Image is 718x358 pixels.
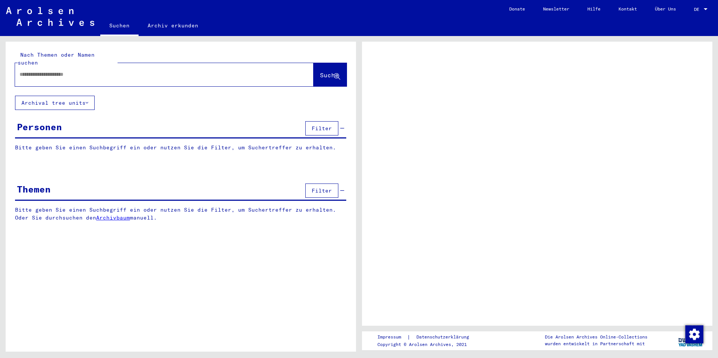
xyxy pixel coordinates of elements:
[377,333,407,341] a: Impressum
[96,214,130,221] a: Archivbaum
[685,325,703,343] img: Zustimmung ändern
[685,325,703,343] div: Zustimmung ändern
[377,341,478,348] p: Copyright © Arolsen Archives, 2021
[305,184,338,198] button: Filter
[314,63,347,86] button: Suche
[312,125,332,132] span: Filter
[377,333,478,341] div: |
[320,71,339,79] span: Suche
[18,51,95,66] mat-label: Nach Themen oder Namen suchen
[15,144,346,152] p: Bitte geben Sie einen Suchbegriff ein oder nutzen Sie die Filter, um Suchertreffer zu erhalten.
[312,187,332,194] span: Filter
[694,7,702,12] span: DE
[545,334,647,340] p: Die Arolsen Archives Online-Collections
[17,120,62,134] div: Personen
[100,17,139,36] a: Suchen
[677,331,705,350] img: yv_logo.png
[6,7,94,26] img: Arolsen_neg.svg
[15,96,95,110] button: Archival tree units
[410,333,478,341] a: Datenschutzerklärung
[15,206,347,222] p: Bitte geben Sie einen Suchbegriff ein oder nutzen Sie die Filter, um Suchertreffer zu erhalten. O...
[17,182,51,196] div: Themen
[545,340,647,347] p: wurden entwickelt in Partnerschaft mit
[139,17,207,35] a: Archiv erkunden
[305,121,338,135] button: Filter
